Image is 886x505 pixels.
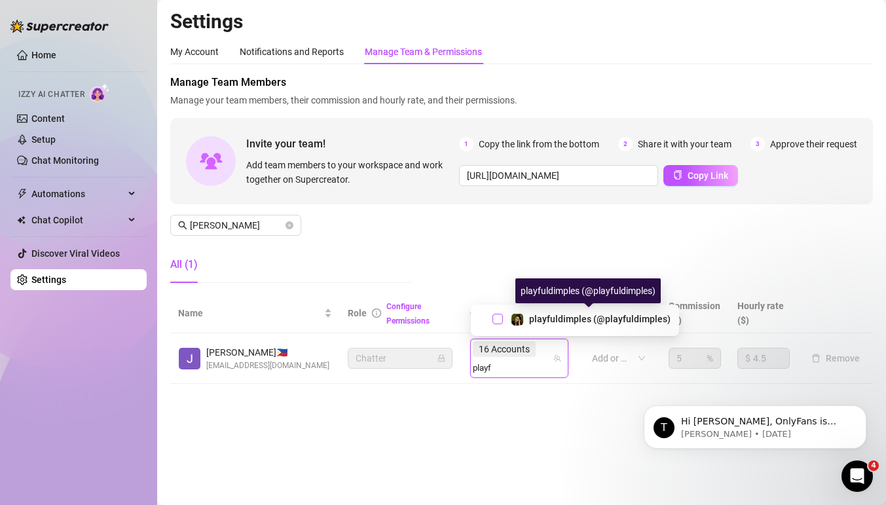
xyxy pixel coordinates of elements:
p: Hi Eman 👋 [26,93,236,115]
span: [EMAIL_ADDRESS][DOMAIN_NAME] [206,360,329,372]
span: copy [673,170,682,179]
span: Name [178,306,322,320]
img: Profile image for Giselle [165,21,191,47]
a: Content [31,113,65,124]
span: Automations [31,183,124,204]
span: Chat Copilot [31,210,124,231]
span: Home [18,417,47,426]
button: close-circle [286,221,293,229]
span: lock [437,354,445,362]
span: filter [644,303,657,323]
p: How can we help? [26,115,236,138]
span: team [553,354,561,362]
span: 4 [868,460,879,471]
a: Home [31,50,56,60]
span: Help [153,417,174,426]
div: All (1) [170,257,198,272]
span: [PERSON_NAME] 🇵🇭 [206,345,329,360]
span: info-circle [372,309,381,318]
div: Send us a messageWe typically reply in a few hours [13,154,249,204]
img: logo [26,26,114,44]
span: 16 Accounts [473,341,536,357]
th: Commission (%) [661,293,729,333]
a: Chat Monitoring [31,155,99,166]
span: 1 [459,137,473,151]
span: filter [559,303,572,323]
div: Notifications and Reports [240,45,344,59]
th: Name [170,293,340,333]
th: Hourly rate ($) [729,293,798,333]
button: Remove [806,350,865,366]
button: Help [131,384,196,437]
img: logo-BBDzfeDw.svg [10,20,109,33]
input: Search members [190,218,283,233]
span: search [178,221,187,230]
a: Settings [31,274,66,285]
img: Super Mass, Dark Mode, Message Library & Bump Improvements [14,211,248,303]
img: playfuldimples (@playfuldimples) [511,314,523,326]
div: Send us a message [27,165,219,179]
span: Creator accounts [470,306,557,320]
div: My Account [170,45,219,59]
span: Chatter [356,348,445,368]
span: Role [348,308,367,318]
img: Chat Copilot [17,215,26,225]
button: Copy Link [663,165,738,186]
h2: Settings [170,9,873,34]
img: Joshua Penales [179,348,200,369]
div: Super Mass, Dark Mode, Message Library & Bump ImprovementsFeature updateSuper Mass, Dark Mode, Me... [13,210,249,390]
span: Messages [76,417,121,426]
div: Profile image for Nir [190,21,216,47]
span: 2 [618,137,633,151]
span: Approve their request [770,137,857,151]
a: Configure Permissions [386,302,430,326]
iframe: Intercom notifications message [624,378,886,470]
a: Discover Viral Videos [31,248,120,259]
span: 16 Accounts [479,342,530,356]
span: News [217,417,242,426]
span: Manage your team members, their commission and hourly rate, and their permissions. [170,93,873,107]
span: Manage Team Members [170,75,873,90]
div: Feature update [27,313,105,327]
span: playfuldimples (@playfuldimples) [529,314,671,324]
img: Profile image for Ella [140,21,166,47]
div: We typically reply in a few hours [27,179,219,193]
span: Select tree node [492,314,503,324]
div: Close [225,21,249,45]
div: Super Mass, Dark Mode, Message Library & Bump Improvements [27,335,212,363]
a: Setup [31,134,56,145]
img: AI Chatter [90,83,110,102]
button: News [196,384,262,437]
span: Invite your team! [246,136,459,152]
iframe: Intercom live chat [841,460,873,492]
span: 3 [750,137,765,151]
span: thunderbolt [17,189,28,199]
div: Manage Team & Permissions [365,45,482,59]
span: Copy the link from the bottom [479,137,599,151]
span: Add team members to your workspace and work together on Supercreator. [246,158,454,187]
span: Share it with your team [638,137,731,151]
span: Izzy AI Chatter [18,88,84,101]
button: Messages [65,384,131,437]
div: Hi there, [27,365,212,379]
span: Copy Link [688,170,728,181]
